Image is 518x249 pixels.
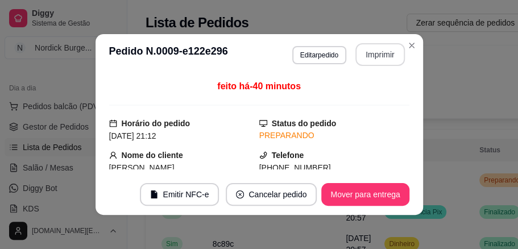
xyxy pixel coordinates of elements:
[226,183,317,206] button: close-circleCancelar pedido
[217,81,301,91] span: feito há -40 minutos
[109,43,228,66] h3: Pedido N. 0009-e122e296
[150,190,158,198] span: file
[321,183,409,206] button: Mover para entrega
[272,151,304,160] strong: Telefone
[272,119,337,128] strong: Status do pedido
[259,151,267,159] span: phone
[259,130,409,142] div: PREPARANDO
[355,43,405,66] button: Imprimir
[403,36,421,55] button: Close
[122,119,190,128] strong: Horário do pedido
[259,119,267,127] span: desktop
[259,163,331,172] span: [PHONE_NUMBER]
[109,151,117,159] span: user
[122,151,183,160] strong: Nome do cliente
[109,119,117,127] span: calendar
[140,183,219,206] button: fileEmitir NFC-e
[236,190,244,198] span: close-circle
[109,131,156,140] span: [DATE] 21:12
[292,46,346,64] button: Editarpedido
[109,163,175,172] span: [PERSON_NAME]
